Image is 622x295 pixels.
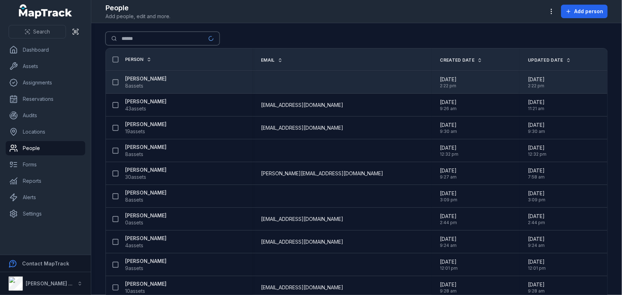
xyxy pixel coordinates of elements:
[6,59,85,73] a: Assets
[125,166,166,181] a: [PERSON_NAME]30assets
[528,57,563,63] span: Updated Date
[125,242,143,249] span: 4 assets
[440,243,457,248] span: 9:24 am
[440,236,457,243] span: [DATE]
[125,128,145,135] span: 19 assets
[261,170,383,177] span: [PERSON_NAME][EMAIL_ADDRESS][DOMAIN_NAME]
[528,265,546,271] span: 12:01 pm
[261,216,343,223] span: [EMAIL_ADDRESS][DOMAIN_NAME]
[6,76,85,90] a: Assignments
[528,281,545,288] span: [DATE]
[528,129,545,134] span: 9:30 am
[6,125,85,139] a: Locations
[440,190,458,203] time: 8/8/2025, 3:09:04 PM
[528,144,546,157] time: 6/6/2025, 12:32:38 PM
[440,281,457,294] time: 3/4/2025, 9:28:25 AM
[33,28,50,35] span: Search
[528,144,546,151] span: [DATE]
[6,157,85,172] a: Forms
[440,258,458,265] span: [DATE]
[261,102,343,109] span: [EMAIL_ADDRESS][DOMAIN_NAME]
[6,141,85,155] a: People
[125,258,166,265] strong: [PERSON_NAME]
[528,106,545,112] span: 11:21 am
[440,197,458,203] span: 3:09 pm
[125,219,143,226] span: 0 assets
[440,99,457,106] span: [DATE]
[440,129,457,134] span: 9:30 am
[528,197,545,203] span: 3:09 pm
[125,265,143,272] span: 9 assets
[440,121,457,129] span: [DATE]
[125,121,166,135] a: [PERSON_NAME]19assets
[9,25,66,38] button: Search
[125,166,166,174] strong: [PERSON_NAME]
[125,144,166,151] strong: [PERSON_NAME]
[528,258,546,271] time: 7/10/2025, 12:01:41 PM
[440,144,459,157] time: 6/6/2025, 12:32:38 PM
[125,196,143,203] span: 8 assets
[125,189,166,196] strong: [PERSON_NAME]
[6,190,85,205] a: Alerts
[528,121,545,129] span: [DATE]
[528,288,545,294] span: 9:28 am
[440,106,457,112] span: 9:26 am
[125,235,166,249] a: [PERSON_NAME]4assets
[125,174,146,181] span: 30 assets
[106,3,170,13] h2: People
[440,236,457,248] time: 5/12/2025, 9:24:05 AM
[440,121,457,134] time: 6/4/2025, 9:30:08 AM
[528,213,545,220] span: [DATE]
[125,151,143,158] span: 8 assets
[528,190,545,197] span: [DATE]
[125,98,166,105] strong: [PERSON_NAME]
[528,220,545,226] span: 2:44 pm
[528,236,545,243] span: [DATE]
[528,213,545,226] time: 6/13/2025, 2:44:57 PM
[26,280,75,286] strong: [PERSON_NAME] Air
[528,121,545,134] time: 6/4/2025, 9:30:08 AM
[125,75,166,89] a: [PERSON_NAME]8assets
[440,76,457,83] span: [DATE]
[125,75,166,82] strong: [PERSON_NAME]
[22,260,69,266] strong: Contact MapTrack
[261,238,343,245] span: [EMAIL_ADDRESS][DOMAIN_NAME]
[125,82,143,89] span: 8 assets
[261,57,283,63] a: Email
[528,167,545,180] time: 8/1/2025, 7:58:22 AM
[6,108,85,123] a: Audits
[440,83,457,89] span: 2:22 pm
[440,151,459,157] span: 12:32 pm
[440,258,458,271] time: 7/10/2025, 12:01:41 PM
[528,174,545,180] span: 7:58 am
[125,98,166,112] a: [PERSON_NAME]43assets
[6,43,85,57] a: Dashboard
[440,144,459,151] span: [DATE]
[125,280,166,288] strong: [PERSON_NAME]
[125,288,145,295] span: 10 assets
[528,236,545,248] time: 5/12/2025, 9:24:05 AM
[440,265,458,271] span: 12:01 pm
[125,212,166,226] a: [PERSON_NAME]0assets
[574,8,603,15] span: Add person
[6,207,85,221] a: Settings
[440,220,457,226] span: 2:44 pm
[261,124,343,131] span: [EMAIL_ADDRESS][DOMAIN_NAME]
[528,76,545,89] time: 8/20/2025, 2:22:10 PM
[440,57,475,63] span: Created Date
[440,99,457,112] time: 3/4/2025, 9:26:03 AM
[440,174,457,180] span: 9:27 am
[440,288,457,294] span: 9:28 am
[528,190,545,203] time: 8/8/2025, 3:09:04 PM
[440,167,457,180] time: 3/4/2025, 9:27:41 AM
[6,92,85,106] a: Reservations
[125,57,151,62] a: Person
[528,57,571,63] a: Updated Date
[440,213,457,226] time: 6/13/2025, 2:44:57 PM
[125,212,166,219] strong: [PERSON_NAME]
[440,76,457,89] time: 8/20/2025, 2:22:10 PM
[125,258,166,272] a: [PERSON_NAME]9assets
[440,213,457,220] span: [DATE]
[528,83,545,89] span: 2:22 pm
[106,13,170,20] span: Add people, edit and more.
